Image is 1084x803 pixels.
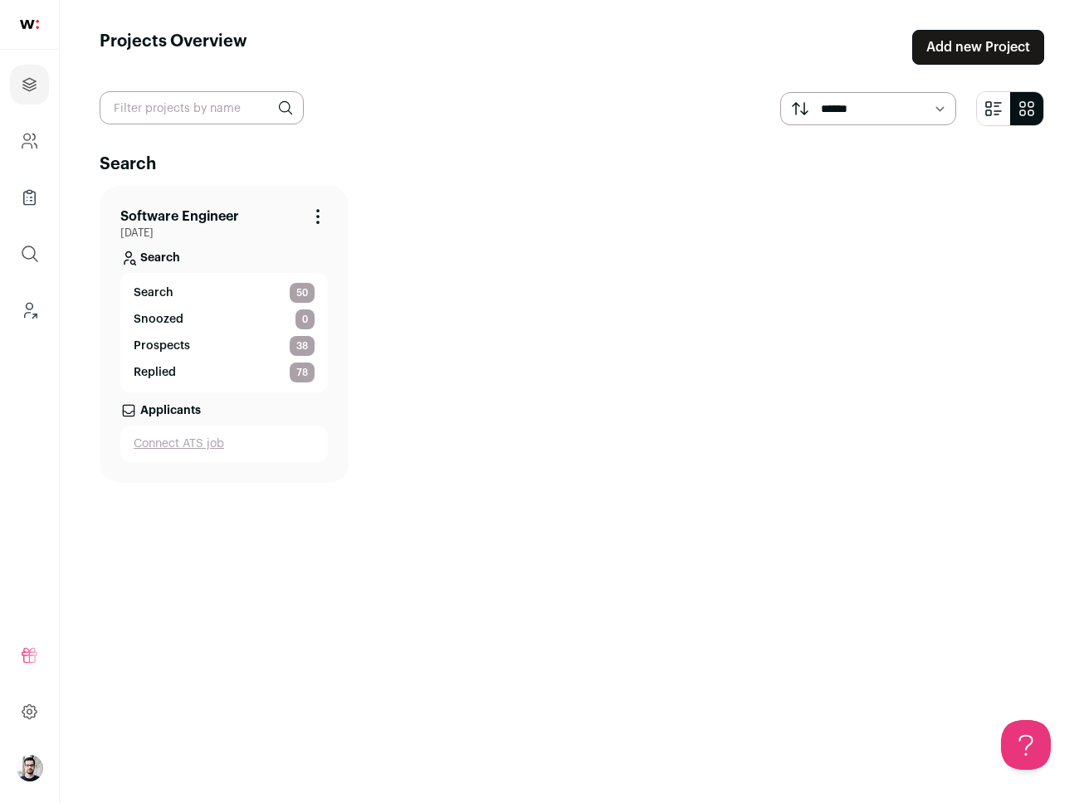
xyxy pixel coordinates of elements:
[134,363,315,382] a: Replied 78
[308,207,328,226] button: Project Actions
[120,240,328,273] a: Search
[134,364,176,381] p: Replied
[134,283,315,303] a: Search 50
[290,363,315,382] span: 78
[140,402,201,419] p: Applicants
[10,178,49,217] a: Company Lists
[1001,720,1051,770] iframe: Toggle Customer Support
[134,309,315,329] a: Snoozed 0
[912,30,1044,65] a: Add new Project
[120,392,328,426] a: Applicants
[140,250,180,266] p: Search
[100,30,247,65] h1: Projects Overview
[290,283,315,303] span: 50
[20,20,39,29] img: wellfound-shorthand-0d5821cbd27db2630d0214b213865d53afaa358527fdda9d0ea32b1df1b89c2c.svg
[17,755,43,781] button: Open dropdown
[290,336,315,356] span: 38
[134,285,173,301] span: Search
[10,65,49,105] a: Projects
[295,309,315,329] span: 0
[100,153,1044,176] h2: Search
[17,755,43,781] img: 10051957-medium_jpg
[134,336,315,356] a: Prospects 38
[134,338,190,354] p: Prospects
[10,290,49,330] a: Leads (Backoffice)
[134,311,183,328] p: Snoozed
[100,91,304,124] input: Filter projects by name
[120,226,328,240] span: [DATE]
[10,121,49,161] a: Company and ATS Settings
[134,436,315,452] a: Connect ATS job
[120,207,239,226] a: Software Engineer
